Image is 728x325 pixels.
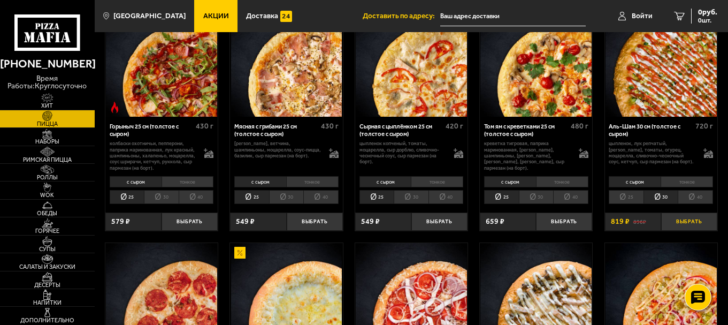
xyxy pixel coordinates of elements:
[361,218,380,225] span: 549 ₽
[484,123,568,138] div: Том ям с креветками 25 см (толстое с сыром)
[440,6,586,26] input: Ваш адрес доставки
[303,190,339,204] li: 40
[287,213,343,231] button: Выбрать
[661,213,717,231] button: Выбрать
[606,6,717,117] img: Аль-Шам 30 см (толстое с сыром)
[356,6,467,117] img: Сырная с цыплёнком 25 см (толстое с сыром)
[363,12,440,20] span: Доставить по адресу:
[571,122,588,131] span: 480 г
[321,122,339,131] span: 430 г
[269,190,304,204] li: 30
[234,190,269,204] li: 25
[355,6,468,117] a: НовинкаСырная с цыплёнком 25 см (толстое с сыром)
[411,213,468,231] button: Выбрать
[359,123,443,138] div: Сырная с цыплёнком 25 см (толстое с сыром)
[162,213,218,231] button: Выбрать
[162,176,214,187] li: тонкое
[110,123,194,138] div: Горыныч 25 см (толстое с сыром)
[633,218,646,225] s: 896 ₽
[394,190,428,204] li: 30
[110,176,162,187] li: с сыром
[280,11,292,22] img: 15daf4d41897b9f0e9f617042186c801.svg
[109,102,120,113] img: Острое блюдо
[484,140,571,171] p: креветка тигровая, паприка маринованная, [PERSON_NAME], шампиньоны, [PERSON_NAME], [PERSON_NAME],...
[179,190,214,204] li: 40
[234,140,321,158] p: [PERSON_NAME], ветчина, шампиньоны, моцарелла, соус-пицца, базилик, сыр пармезан (на борт).
[678,190,713,204] li: 40
[643,190,678,204] li: 30
[196,122,213,131] span: 430 г
[359,190,394,204] li: 25
[698,17,717,24] span: 0 шт.
[236,218,255,225] span: 549 ₽
[536,213,592,231] button: Выбрать
[411,176,463,187] li: тонкое
[446,122,463,131] span: 420 г
[611,218,630,225] span: 819 ₽
[428,190,464,204] li: 40
[113,12,186,20] span: [GEOGRAPHIC_DATA]
[110,140,196,171] p: колбаски Охотничьи, пепперони, паприка маринованная, лук красный, шампиньоны, халапеньо, моцарелл...
[234,123,318,138] div: Мясная с грибами 25 см (толстое с сыром)
[632,12,653,20] span: Войти
[536,176,588,187] li: тонкое
[110,190,144,204] li: 25
[553,190,588,204] li: 40
[359,176,411,187] li: с сыром
[480,6,592,117] img: Том ям с креветками 25 см (толстое с сыром)
[486,218,504,225] span: 659 ₽
[661,176,713,187] li: тонкое
[609,176,661,187] li: с сыром
[698,9,717,16] span: 0 руб.
[234,176,286,187] li: с сыром
[105,6,218,117] a: НовинкаОстрое блюдоГорыныч 25 см (толстое с сыром)
[111,218,130,225] span: 579 ₽
[609,123,693,138] div: Аль-Шам 30 см (толстое с сыром)
[144,190,179,204] li: 30
[230,6,342,117] a: НовинкаМясная с грибами 25 см (толстое с сыром)
[106,6,217,117] img: Горыныч 25 см (толстое с сыром)
[484,190,519,204] li: 25
[231,6,342,117] img: Мясная с грибами 25 см (толстое с сыром)
[286,176,339,187] li: тонкое
[484,176,536,187] li: с сыром
[246,12,278,20] span: Доставка
[605,6,717,117] a: АкционныйАль-Шам 30 см (толстое с сыром)
[480,6,592,117] a: НовинкаТом ям с креветками 25 см (толстое с сыром)
[203,12,229,20] span: Акции
[609,190,643,204] li: 25
[234,247,246,258] img: Акционный
[359,140,446,164] p: цыпленок копченый, томаты, моцарелла, сыр дорблю, сливочно-чесночный соус, сыр пармезан (на борт).
[695,122,713,131] span: 720 г
[609,140,695,164] p: цыпленок, лук репчатый, [PERSON_NAME], томаты, огурец, моцарелла, сливочно-чесночный соус, кетчуп...
[519,190,554,204] li: 30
